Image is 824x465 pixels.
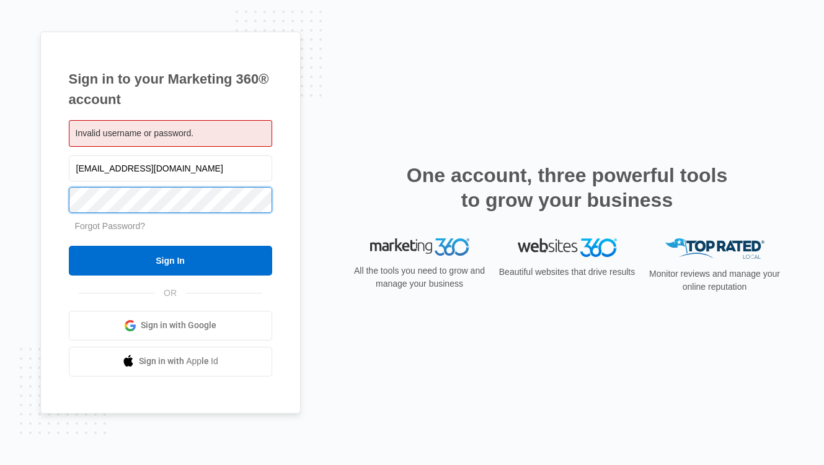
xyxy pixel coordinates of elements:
img: Top Rated Local [665,238,764,259]
span: Sign in with Apple Id [139,355,218,368]
h1: Sign in to your Marketing 360® account [69,69,272,110]
p: All the tools you need to grow and manage your business [350,264,489,290]
a: Sign in with Google [69,311,272,341]
img: Marketing 360 [370,238,469,256]
input: Sign In [69,246,272,276]
span: Sign in with Google [141,319,216,332]
img: Websites 360 [518,238,617,256]
input: Email [69,155,272,181]
p: Monitor reviews and manage your online reputation [645,267,784,293]
a: Forgot Password? [75,221,146,231]
a: Sign in with Apple Id [69,347,272,376]
span: Invalid username or password. [76,128,194,138]
p: Beautiful websites that drive results [498,266,637,279]
h2: One account, three powerful tools to grow your business [403,163,732,212]
span: OR [155,287,185,300]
